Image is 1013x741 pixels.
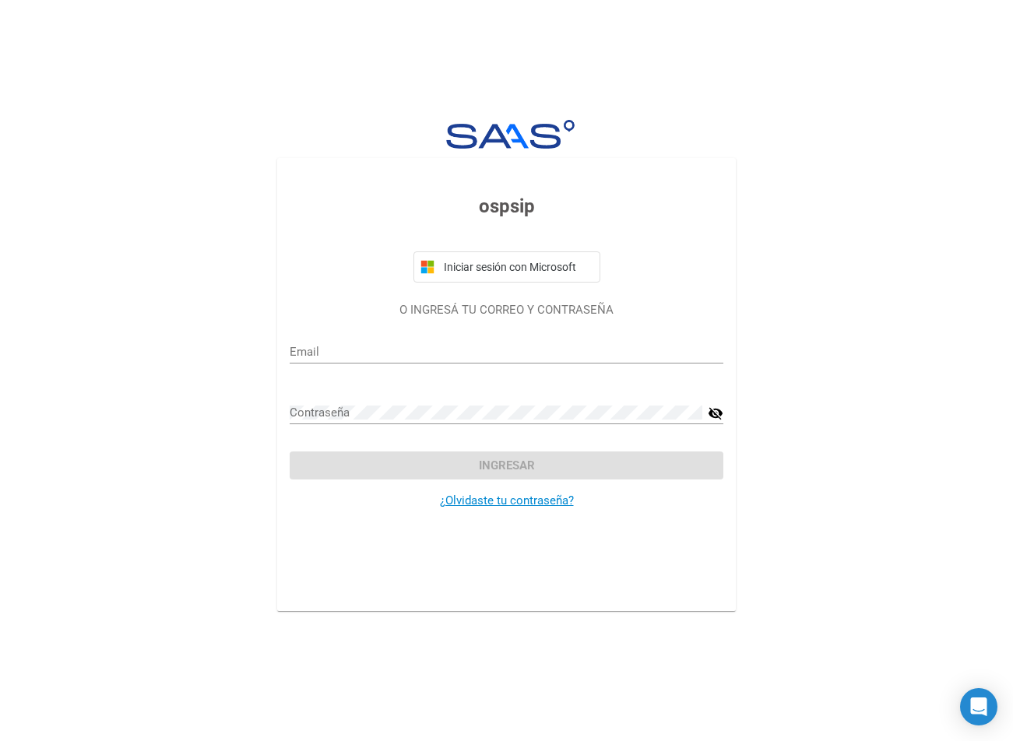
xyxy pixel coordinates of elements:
[960,688,997,725] div: Open Intercom Messenger
[290,192,723,220] h3: ospsip
[441,261,593,273] span: Iniciar sesión con Microsoft
[290,451,723,479] button: Ingresar
[440,493,574,507] a: ¿Olvidaste tu contraseña?
[413,251,600,283] button: Iniciar sesión con Microsoft
[708,404,723,423] mat-icon: visibility_off
[290,301,723,319] p: O INGRESÁ TU CORREO Y CONTRASEÑA
[479,458,535,472] span: Ingresar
